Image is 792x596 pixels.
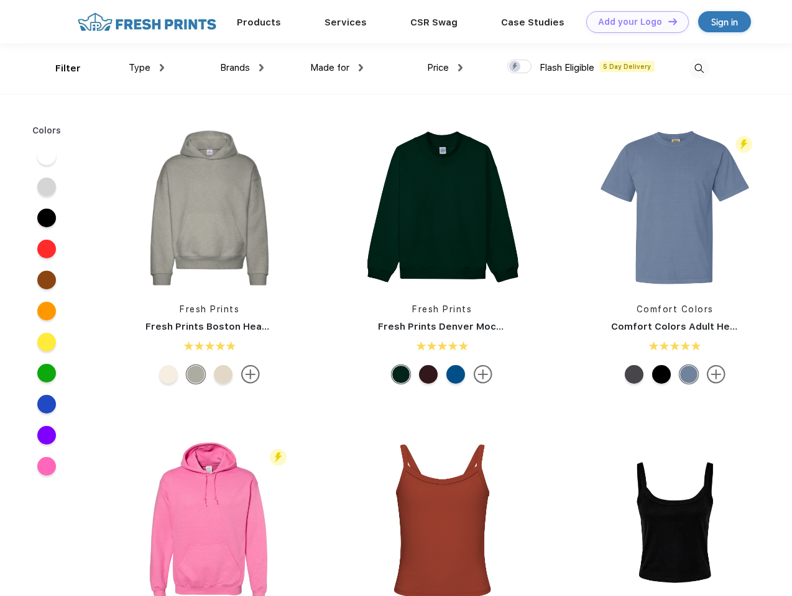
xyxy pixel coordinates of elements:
[668,18,677,25] img: DT
[214,365,233,384] div: Sand
[145,321,342,332] a: Fresh Prints Boston Heavyweight Hoodie
[599,61,655,72] span: 5 Day Delivery
[474,365,492,384] img: more.svg
[241,365,260,384] img: more.svg
[220,62,250,73] span: Brands
[707,365,725,384] img: more.svg
[359,125,525,291] img: func=resize&h=266
[735,136,752,153] img: flash_active_toggle.svg
[427,62,449,73] span: Price
[458,64,463,71] img: dropdown.png
[412,304,472,314] a: Fresh Prints
[186,365,205,384] div: Heathered Grey
[23,124,71,137] div: Colors
[637,304,714,314] a: Comfort Colors
[592,125,758,291] img: func=resize&h=266
[160,64,164,71] img: dropdown.png
[689,58,709,79] img: desktop_search.svg
[237,17,281,28] a: Products
[127,125,292,291] img: func=resize&h=266
[419,365,438,384] div: Burgundy
[598,17,662,27] div: Add your Logo
[679,365,698,384] div: Blue Jean
[74,11,220,33] img: fo%20logo%202.webp
[55,61,81,76] div: Filter
[698,11,751,32] a: Sign in
[540,62,594,73] span: Flash Eligible
[446,365,465,384] div: Royal Blue
[625,365,643,384] div: Graphite
[310,62,349,73] span: Made for
[159,365,178,384] div: Buttermilk
[359,64,363,71] img: dropdown.png
[392,365,410,384] div: Forest Green
[180,304,239,314] a: Fresh Prints
[259,64,264,71] img: dropdown.png
[652,365,671,384] div: Black
[270,449,287,466] img: flash_active_toggle.svg
[129,62,150,73] span: Type
[711,15,738,29] div: Sign in
[378,321,648,332] a: Fresh Prints Denver Mock Neck Heavyweight Sweatshirt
